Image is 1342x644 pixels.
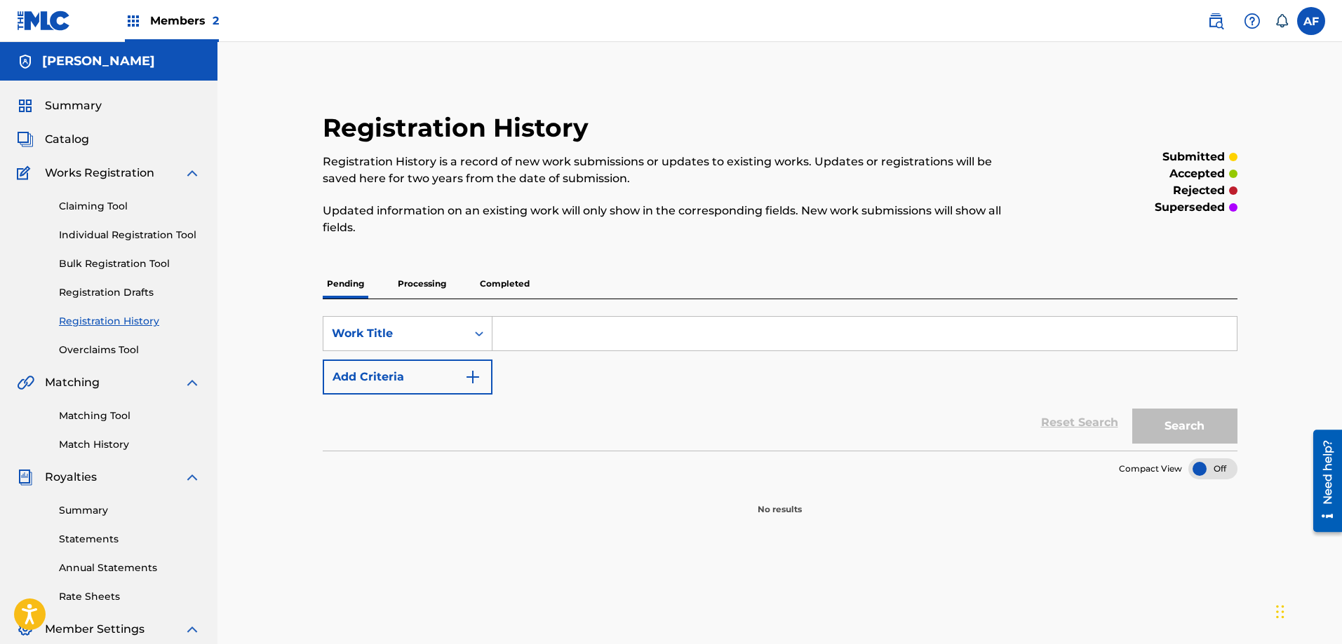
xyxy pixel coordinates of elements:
[1169,165,1225,182] p: accepted
[394,269,450,299] p: Processing
[17,53,34,70] img: Accounts
[59,285,201,300] a: Registration Drafts
[1173,182,1225,199] p: rejected
[59,437,201,452] a: Match History
[1207,13,1224,29] img: search
[45,165,154,181] span: Works Registration
[332,325,458,342] div: Work Title
[213,14,219,27] span: 2
[17,374,34,391] img: Matching
[184,469,201,486] img: expand
[1272,577,1342,644] iframe: Chat Widget
[45,621,145,638] span: Member Settings
[184,165,201,181] img: expand
[323,203,1027,236] p: Updated information on an existing work will only show in the corresponding fields. New work subm...
[45,97,102,114] span: Summary
[45,131,89,148] span: Catalog
[1297,7,1325,35] div: User Menu
[1244,13,1261,29] img: help
[59,314,201,329] a: Registration History
[59,228,201,242] a: Individual Registration Tool
[464,369,481,385] img: 9d2ae6d4665cec9f34b9.svg
[17,131,34,148] img: Catalog
[17,97,34,114] img: Summary
[323,316,1237,451] form: Search Form
[59,343,201,357] a: Overclaims Tool
[59,532,201,547] a: Statements
[59,589,201,604] a: Rate Sheets
[1276,591,1284,633] div: Drag
[17,131,89,148] a: CatalogCatalog
[184,621,201,638] img: expand
[184,374,201,391] img: expand
[59,503,201,518] a: Summary
[150,13,219,29] span: Members
[758,486,802,516] p: No results
[125,13,142,29] img: Top Rightsholders
[45,469,97,486] span: Royalties
[1202,7,1230,35] a: Public Search
[476,269,534,299] p: Completed
[59,561,201,575] a: Annual Statements
[17,469,34,486] img: Royalties
[323,359,492,395] button: Add Criteria
[59,409,201,423] a: Matching Tool
[17,11,71,31] img: MLC Logo
[1155,199,1225,216] p: superseded
[1303,425,1342,537] iframe: Resource Center
[42,53,155,69] h5: Anthony Fleming
[17,165,35,181] img: Works Registration
[45,374,100,391] span: Matching
[1119,463,1182,475] span: Compact View
[323,269,368,299] p: Pending
[323,153,1027,187] p: Registration History is a record of new work submissions or updates to existing works. Updates or...
[59,199,201,214] a: Claiming Tool
[1162,149,1225,165] p: submitted
[323,112,596,144] h2: Registration History
[1238,7,1266,35] div: Help
[17,97,102,114] a: SummarySummary
[1275,14,1289,28] div: Notifications
[17,621,34,638] img: Member Settings
[59,256,201,271] a: Bulk Registration Tool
